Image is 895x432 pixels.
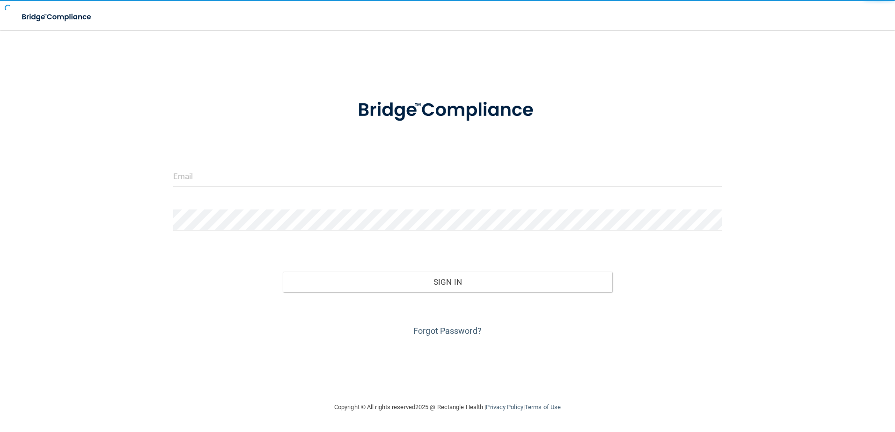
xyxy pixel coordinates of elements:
a: Terms of Use [525,403,561,410]
input: Email [173,166,722,187]
button: Sign In [283,272,612,292]
div: Copyright © All rights reserved 2025 @ Rectangle Health | | [277,392,618,422]
a: Privacy Policy [486,403,523,410]
a: Forgot Password? [413,326,482,336]
img: bridge_compliance_login_screen.278c3ca4.svg [14,7,100,27]
img: bridge_compliance_login_screen.278c3ca4.svg [338,86,557,135]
